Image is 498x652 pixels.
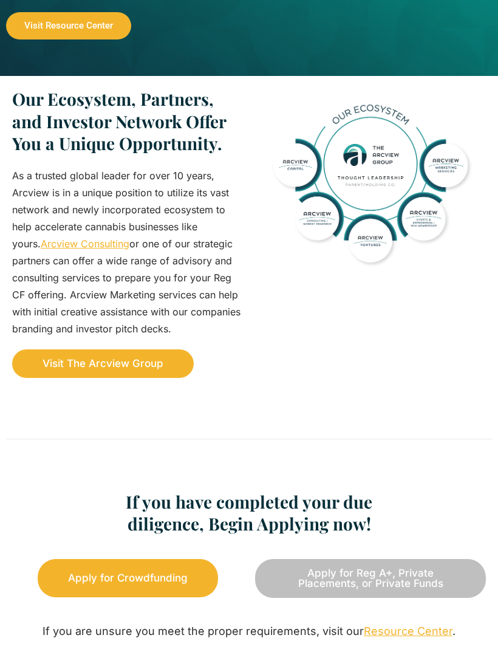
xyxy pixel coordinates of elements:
a: Visit Resource Center [6,13,131,40]
span: Apply for Reg A+, Private Placements, or Private Funds [285,569,455,589]
span: Visit Resource Center [24,22,113,31]
a: Apply for Crowdfunding [38,560,218,598]
a: Apply for Reg A+, Private Placements, or Private Funds [255,560,486,599]
h2: Our Ecosystem, Partners, and Investor Network Offer You a Unique Opportunity. [12,89,243,155]
span: Visit The Arcview Group [43,359,163,369]
h2: If you have completed your due diligence, Begin Applying now! [12,492,486,536]
a: Visit The Arcview Group [12,350,194,379]
div: If you are unsure you meet the proper requirements, visit our . [12,623,486,642]
p: As a trusted global leader for over 10 years, Arcview is in a unique position to utilize its vast... [12,168,243,338]
span: Apply for Crowdfunding [68,574,188,584]
a: Arcview Consulting [41,238,129,250]
a: Resource Center [364,625,452,638]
